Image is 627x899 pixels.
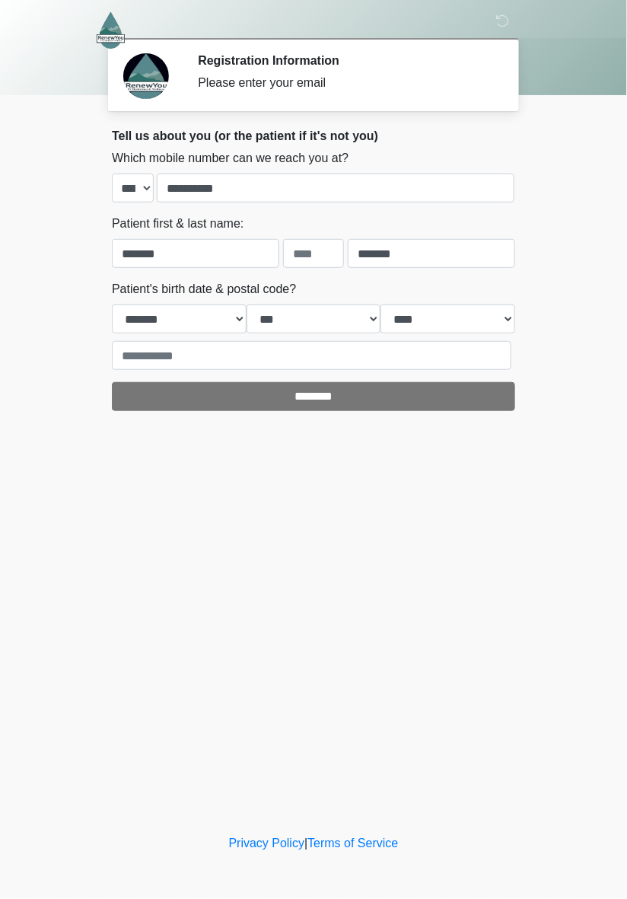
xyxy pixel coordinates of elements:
[198,53,492,68] h2: Registration Information
[97,11,125,49] img: RenewYou IV Hydration and Wellness Logo
[304,837,307,850] a: |
[112,129,515,143] h2: Tell us about you (or the patient if it's not you)
[229,837,305,850] a: Privacy Policy
[123,53,169,99] img: Agent Avatar
[112,280,296,298] label: Patient's birth date & postal code?
[307,837,398,850] a: Terms of Service
[198,74,492,92] div: Please enter your email
[112,149,349,167] label: Which mobile number can we reach you at?
[112,215,243,233] label: Patient first & last name:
